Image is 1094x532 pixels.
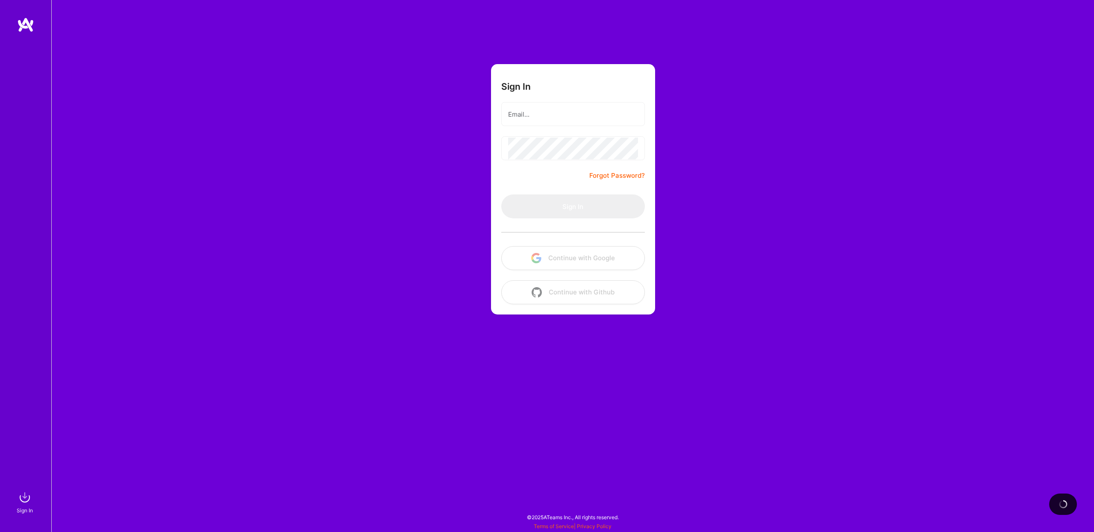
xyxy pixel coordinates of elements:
img: logo [17,17,34,32]
img: sign in [16,489,33,506]
a: Terms of Service [534,523,574,529]
h3: Sign In [501,81,531,92]
button: Continue with Github [501,280,645,304]
button: Sign In [501,194,645,218]
button: Continue with Google [501,246,645,270]
div: © 2025 ATeams Inc., All rights reserved. [51,506,1094,528]
a: Privacy Policy [577,523,612,529]
img: loading [1058,499,1068,509]
input: Email... [508,103,638,125]
div: Sign In [17,506,33,515]
img: icon [531,253,541,263]
img: icon [532,287,542,297]
a: sign inSign In [18,489,33,515]
span: | [534,523,612,529]
a: Forgot Password? [589,170,645,181]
